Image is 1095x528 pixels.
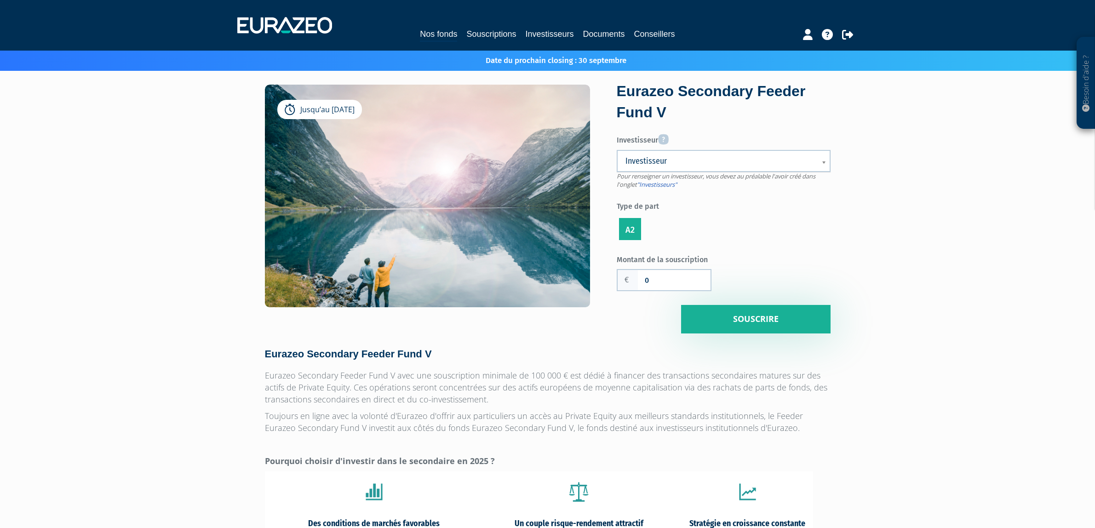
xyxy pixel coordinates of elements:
label: Montant de la souscription [617,252,724,265]
span: Investisseur [625,155,810,166]
a: Conseillers [634,28,675,40]
strong: Pourquoi choisir d'investir dans le secondaire en 2025 ? [265,455,495,466]
a: "Investisseurs" [637,180,677,189]
p: Date du prochain closing : 30 septembre [459,55,626,66]
label: A2 [619,218,641,240]
input: Montant de la souscription souhaité [638,270,711,290]
a: Documents [583,28,625,40]
div: Jusqu’au [DATE] [277,100,362,119]
label: Type de part [617,198,831,212]
p: Toujours en ligne avec la volonté d'Eurazeo d'offrir aux particuliers un accès au Private Equity ... [265,410,831,434]
img: Eurazeo Secondary Feeder Fund V [265,85,590,345]
img: 1732889491-logotype_eurazeo_blanc_rvb.png [237,17,332,34]
img: tVZ3YVYGmVMyZRLa78LKsyczLV7MrOclU06KkYYahSrmjLRkdYvmqZ9FSP8U5rplgl6wArVKnRQDUMgeus6gArVvlHbVYFrtO... [736,480,759,504]
a: Souscriptions [466,28,516,40]
div: Eurazeo Secondary Feeder Fund V [617,81,831,123]
h4: Eurazeo Secondary Feeder Fund V [265,349,831,360]
img: mUwmk8n8pxTFH16eGc7gmQedAAAAAElFTkSuQmCC [567,480,590,504]
a: Nos fonds [420,28,457,42]
img: XL6B+SZAkSZKkaVL6AHf3tpEy1UbkAAAAAElFTkSuQmCC [362,480,386,504]
a: Investisseurs [525,28,573,40]
span: Pour renseigner un investisseur, vous devez au préalable l'avoir créé dans l'onglet [617,172,815,189]
input: Souscrire [681,305,831,333]
p: Besoin d'aide ? [1081,42,1091,125]
p: Eurazeo Secondary Feeder Fund V avec une souscription minimale de 100 000 € est dédié à financer ... [265,369,831,405]
label: Investisseur [617,131,831,146]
